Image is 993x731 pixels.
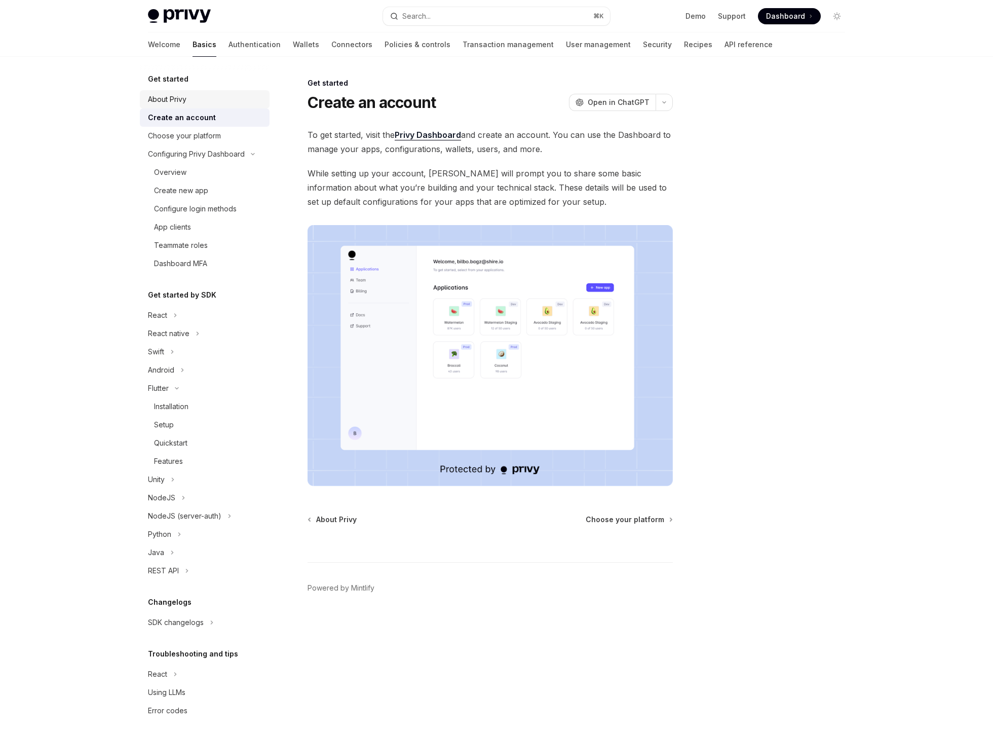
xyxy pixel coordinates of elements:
a: Dashboard [758,8,821,24]
a: Basics [193,32,216,57]
div: Features [154,455,183,467]
a: Authentication [228,32,281,57]
div: Using LLMs [148,686,185,699]
a: Configure login methods [140,200,270,218]
a: Choose your platform [586,515,672,525]
button: Toggle dark mode [829,8,845,24]
span: Dashboard [766,11,805,21]
div: Flutter [148,382,169,394]
button: Open in ChatGPT [569,94,656,111]
div: Installation [154,400,188,413]
img: images/Dash.png [308,225,673,486]
div: Choose your platform [148,130,221,142]
div: Configure login methods [154,203,237,215]
a: Welcome [148,32,180,57]
div: Dashboard MFA [154,258,207,270]
a: Create new app [140,181,270,200]
div: Get started [308,78,673,88]
span: To get started, visit the and create an account. You can use the Dashboard to manage your apps, c... [308,128,673,156]
div: NodeJS (server-auth) [148,510,221,522]
h5: Get started [148,73,188,85]
a: Overview [140,163,270,181]
a: Privy Dashboard [395,130,461,140]
a: Using LLMs [140,683,270,702]
div: Error codes [148,705,187,717]
h5: Changelogs [148,596,192,608]
button: Search...⌘K [383,7,610,25]
a: Setup [140,416,270,434]
span: About Privy [316,515,357,525]
span: Open in ChatGPT [588,97,650,107]
div: NodeJS [148,492,175,504]
div: About Privy [148,93,186,105]
h1: Create an account [308,93,436,112]
div: Quickstart [154,437,187,449]
div: SDK changelogs [148,616,204,629]
h5: Get started by SDK [148,289,216,301]
a: Support [718,11,746,21]
img: light logo [148,9,211,23]
div: Python [148,528,171,540]
a: User management [566,32,631,57]
div: App clients [154,221,191,233]
div: Teammate roles [154,239,208,251]
a: App clients [140,218,270,236]
span: Choose your platform [586,515,664,525]
a: About Privy [140,90,270,108]
a: Connectors [331,32,372,57]
a: Powered by Mintlify [308,583,374,593]
div: Create new app [154,185,208,197]
a: Quickstart [140,434,270,452]
div: Configuring Privy Dashboard [148,148,245,160]
a: Policies & controls [385,32,450,57]
span: ⌘ K [593,12,604,20]
div: Swift [148,346,164,358]
a: API reference [724,32,773,57]
a: Recipes [684,32,712,57]
a: Transaction management [463,32,554,57]
div: Create an account [148,112,216,124]
div: Setup [154,419,174,431]
a: Choose your platform [140,127,270,145]
a: Dashboard MFA [140,254,270,273]
div: Java [148,546,164,559]
h5: Troubleshooting and tips [148,648,238,660]
a: Security [643,32,672,57]
a: Wallets [293,32,319,57]
a: Installation [140,397,270,416]
div: Unity [148,473,165,486]
a: Teammate roles [140,236,270,254]
div: Overview [154,166,186,178]
a: About Privy [309,515,357,525]
div: React [148,309,167,321]
a: Error codes [140,702,270,720]
div: React [148,668,167,680]
span: While setting up your account, [PERSON_NAME] will prompt you to share some basic information abou... [308,166,673,209]
div: Search... [402,10,431,22]
div: REST API [148,565,179,577]
a: Features [140,452,270,470]
a: Create an account [140,108,270,127]
div: React native [148,327,189,340]
a: Demo [685,11,706,21]
div: Android [148,364,174,376]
